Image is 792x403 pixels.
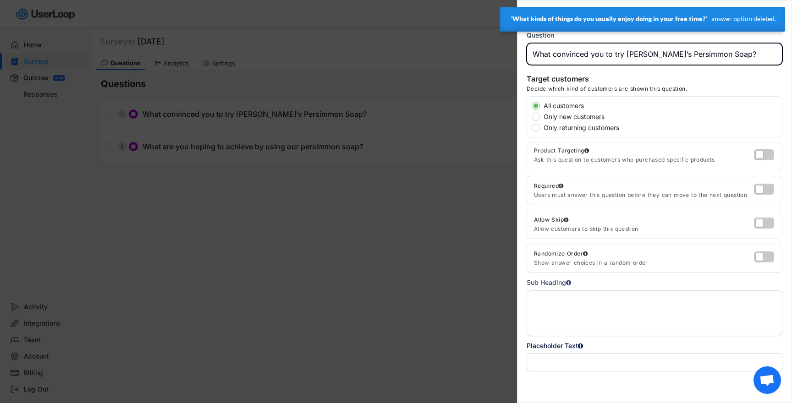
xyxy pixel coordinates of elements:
[511,15,707,22] strong: 'What kinds of things do you usually enjoy doing in your free time?'
[534,259,752,267] div: Show answer choices in a random order
[534,191,754,199] div: Users must answer this question before they can move to the next question
[534,216,568,223] div: Allow Skip
[534,147,754,154] div: Product Targeting
[527,85,687,96] div: Decide which kind of customers are shown this question.
[527,43,782,65] input: Type your question here...
[541,103,782,109] label: All customers
[541,125,782,131] label: Only returning customers
[534,225,754,233] div: Allow customers to skip this question
[534,156,754,163] div: Ask this question to customers who purchased specific products
[541,114,782,120] label: Only new customers
[527,74,589,85] div: Target customers
[534,250,588,257] div: Randomize Order
[527,278,571,288] div: Sub Heading
[711,15,776,22] p: answer option deleted.
[527,31,554,39] div: Question
[527,341,782,351] div: Placeholder Text
[534,182,564,190] div: Required
[753,366,781,394] div: Open chat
